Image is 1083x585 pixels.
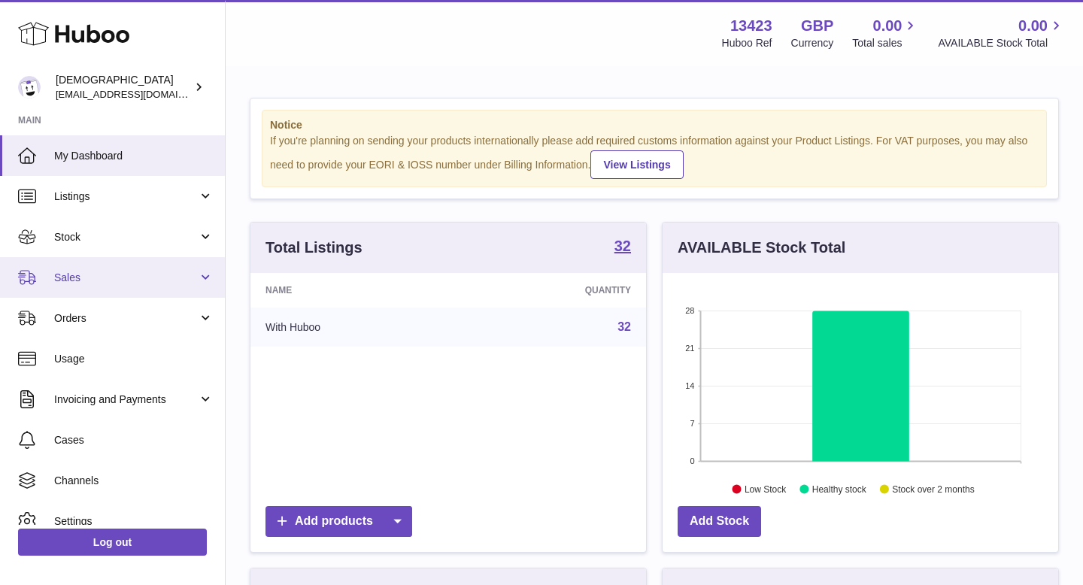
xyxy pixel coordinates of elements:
span: [EMAIL_ADDRESS][DOMAIN_NAME] [56,88,221,100]
a: Add Stock [678,506,761,537]
text: Low Stock [745,483,787,494]
span: 0.00 [873,16,902,36]
text: Healthy stock [812,483,867,494]
th: Name [250,273,459,308]
span: Orders [54,311,198,326]
a: 0.00 Total sales [852,16,919,50]
div: [DEMOGRAPHIC_DATA] [56,73,191,102]
span: Listings [54,189,198,204]
span: My Dashboard [54,149,214,163]
div: Currency [791,36,834,50]
span: Usage [54,352,214,366]
a: 32 [614,238,631,256]
h3: Total Listings [265,238,363,258]
div: Huboo Ref [722,36,772,50]
span: Invoicing and Payments [54,393,198,407]
span: AVAILABLE Stock Total [938,36,1065,50]
text: 14 [685,381,694,390]
img: olgazyuz@outlook.com [18,76,41,99]
text: 7 [690,419,694,428]
text: 21 [685,344,694,353]
h3: AVAILABLE Stock Total [678,238,845,258]
span: 0.00 [1018,16,1048,36]
strong: 13423 [730,16,772,36]
a: Add products [265,506,412,537]
a: Log out [18,529,207,556]
span: Settings [54,514,214,529]
a: 32 [617,320,631,333]
th: Quantity [459,273,646,308]
div: If you're planning on sending your products internationally please add required customs informati... [270,134,1039,179]
span: Sales [54,271,198,285]
span: Channels [54,474,214,488]
strong: Notice [270,118,1039,132]
strong: GBP [801,16,833,36]
text: 28 [685,306,694,315]
span: Total sales [852,36,919,50]
a: 0.00 AVAILABLE Stock Total [938,16,1065,50]
span: Stock [54,230,198,244]
text: 0 [690,456,694,465]
span: Cases [54,433,214,447]
a: View Listings [590,150,683,179]
text: Stock over 2 months [892,483,974,494]
td: With Huboo [250,308,459,347]
strong: 32 [614,238,631,253]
